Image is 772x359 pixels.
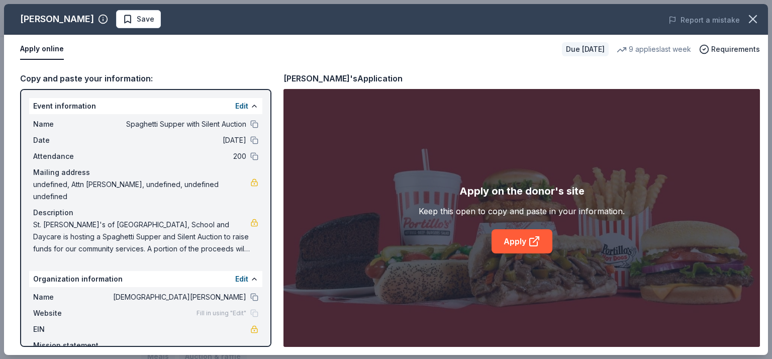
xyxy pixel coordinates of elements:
[33,150,101,162] span: Attendance
[617,43,691,55] div: 9 applies last week
[33,178,250,203] span: undefined, Attn [PERSON_NAME], undefined, undefined undefined
[33,339,258,351] div: Mission statement
[101,291,246,303] span: [DEMOGRAPHIC_DATA][PERSON_NAME]
[101,118,246,130] span: Spaghetti Supper with Silent Auction
[668,14,740,26] button: Report a mistake
[33,291,101,303] span: Name
[33,207,258,219] div: Description
[29,271,262,287] div: Organization information
[419,205,625,217] div: Keep this open to copy and paste in your information.
[33,307,101,319] span: Website
[283,72,403,85] div: [PERSON_NAME]'s Application
[459,183,585,199] div: Apply on the donor's site
[29,98,262,114] div: Event information
[33,219,250,255] span: St. [PERSON_NAME]'s of [GEOGRAPHIC_DATA], School and Daycare is hosting a Spaghetti Supper and Si...
[101,150,246,162] span: 200
[711,43,760,55] span: Requirements
[235,273,248,285] button: Edit
[492,229,552,253] a: Apply
[33,118,101,130] span: Name
[235,100,248,112] button: Edit
[562,42,609,56] div: Due [DATE]
[101,134,246,146] span: [DATE]
[20,39,64,60] button: Apply online
[20,11,94,27] div: [PERSON_NAME]
[33,323,101,335] span: EIN
[20,72,271,85] div: Copy and paste your information:
[137,13,154,25] span: Save
[33,134,101,146] span: Date
[699,43,760,55] button: Requirements
[33,166,258,178] div: Mailing address
[116,10,161,28] button: Save
[197,309,246,317] span: Fill in using "Edit"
